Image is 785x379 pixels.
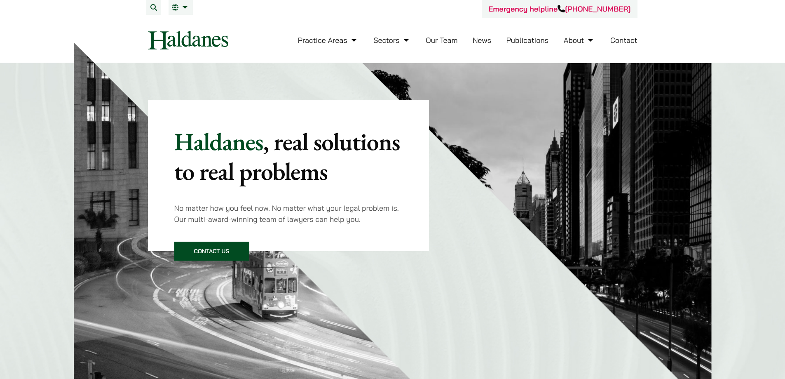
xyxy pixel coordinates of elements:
a: Practice Areas [298,35,359,45]
a: Our Team [426,35,457,45]
a: EN [172,4,190,11]
a: Publications [506,35,549,45]
a: News [473,35,491,45]
a: Contact [610,35,637,45]
a: About [564,35,595,45]
a: Emergency helpline[PHONE_NUMBER] [488,4,630,14]
mark: , real solutions to real problems [174,125,400,187]
img: Logo of Haldanes [148,31,228,49]
p: No matter how you feel now. No matter what your legal problem is. Our multi-award-winning team of... [174,202,403,225]
a: Sectors [373,35,410,45]
p: Haldanes [174,127,403,186]
a: Contact Us [174,242,249,261]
